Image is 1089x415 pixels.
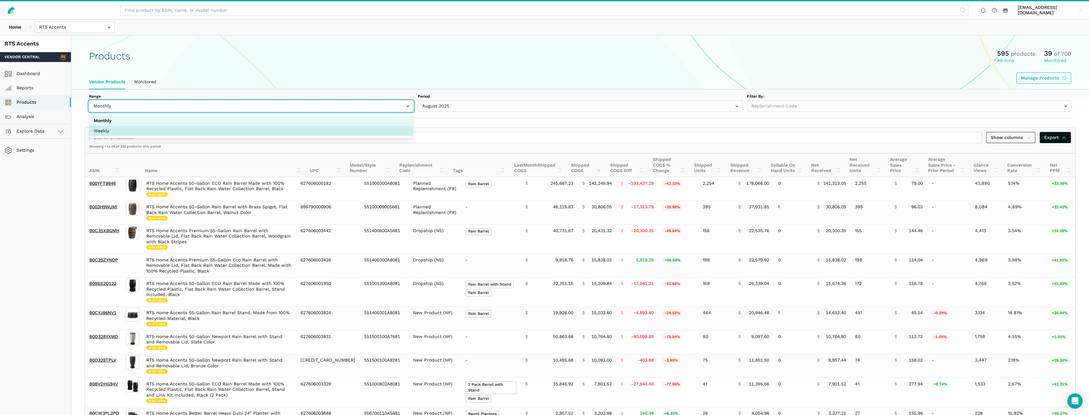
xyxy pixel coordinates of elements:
span: Rain Barrel with Stand [465,281,514,288]
span: 10,764.80 [826,334,846,340]
th: Glance Views: activate to sort column ascending [969,154,1003,177]
th: Shipped COGS Diff: activate to sort column ascending [606,154,648,177]
span: $ [817,357,820,363]
img: RTS Home Accents Premium 55-Gallon Rain Barrel with Removable Lid, Flat Back Rain Water Collectio... [126,226,139,239]
span: 11,851.50 [749,357,769,363]
span: -1.05% [932,334,948,340]
span: 20,431.32 [591,228,612,234]
th: Name: activate to sort column ascending [141,154,305,177]
span: $ [894,228,897,234]
span: Monitored [146,346,168,350]
th: Shipped Revenue: activate to sort column ascending [726,154,766,177]
span: $ [621,310,623,316]
td: 627606003824 [296,307,360,330]
span: 48,119.83 [553,204,573,210]
span: -3.85% [663,358,679,363]
td: 155 [851,225,890,254]
span: $ [525,181,528,186]
span: $ [894,257,897,263]
td: Dropship (NS) [409,277,461,307]
span: $ [525,310,528,316]
span: $ [525,281,528,287]
span: Show columns [991,134,1031,141]
img: RTS Home Accents 50-Gallon Rain Barrel with Brass Spigot, Flat Back Rain Water Collection Barrel,... [126,202,139,216]
span: $ [582,281,585,287]
span: $ [582,257,585,263]
span: 96.03 [911,204,923,210]
input: Search products... [89,132,982,143]
td: 4,413 [970,225,1003,254]
th: Replenishment Code: activate to sort column ascending [395,154,448,177]
span: $ [525,334,528,340]
span: -103,437.29 [629,181,654,186]
span: 39 [1044,49,1052,57]
td: 74 [851,354,890,378]
td: 198 [851,254,890,278]
td: 0 [774,354,813,378]
img: RTS Home Accents 55-Gallon Rain Barrel Stand, Made from 100% Recycled Material, Black [126,308,139,322]
span: of 700 [1054,51,1071,57]
td: 156 [698,225,734,254]
span: $ [738,257,741,263]
div: Showing 1 to 25 of 222 products this period [85,144,1075,153]
a: Vendor Products [85,75,130,89]
td: 1,758 [970,330,1003,354]
td: 4.89% [1003,201,1045,225]
span: $ [582,381,585,387]
span: 19,926.00 [553,310,573,316]
a: B0D329TPLV [89,357,116,363]
span: $ [817,310,820,316]
td: New Product (NP) [409,307,461,330]
td: 551400300A8081 [360,254,409,278]
span: 595 [997,49,1009,57]
td: 551001300A8081 [360,277,409,307]
td: 41 [851,378,890,407]
td: 0 [774,225,813,254]
span: 245,687.23 [550,181,573,186]
td: 43,890 [970,177,1003,201]
td: 551400301A8081 [360,307,409,330]
span: $ [817,257,820,263]
span: 9,918.76 [555,257,573,263]
td: 551500100A7681 [360,330,409,354]
a: B00YFT9846 [89,181,116,186]
span: 14,612.40 [826,310,846,316]
span: $ [582,228,585,234]
a: B0C3SXBGMH [89,228,119,233]
label: Range [89,94,413,100]
span: -42.10% [663,181,682,187]
span: $ [894,204,897,210]
span: 22,579.92 [749,257,769,263]
td: 627606001950 [296,277,360,307]
span: $ [525,357,528,363]
span: 10,092.00 [591,357,612,363]
td: 451 [851,307,890,330]
img: RTS Home Accents 50-Gallon ECO Rain Barrel Made with 100% Recycled Plastic, Flat Back Rain Water ... [126,279,139,292]
span: 11,395.56 [749,381,769,387]
td: 395 [851,201,890,225]
th: Tags: activate to sort column ascending [448,154,509,177]
td: RTS Home Accents 50-Gallon Newport Rain Barrel with Stand and Removable Lid, Slate Color [142,330,296,354]
span: $ [817,181,820,186]
span: -40,098.88 [631,334,654,340]
td: 3,447 [970,354,1003,378]
td: 8,084 [970,201,1003,225]
span: 35,845.92 [553,381,573,387]
td: 395 [698,201,734,225]
span: Export [1044,134,1067,141]
td: RTS Home Accents 50-Gallon Newport Rain Barrel with Stand and Removable Lid, Bronze Color [142,354,296,378]
td: Dropship (NS) [409,254,461,278]
span: Rain Barrel [465,310,492,317]
td: 4,766 [970,277,1003,307]
td: 2,254 [698,177,734,201]
td: Planned Replenishment (PR) [409,177,461,201]
span: -20,300.35 [631,228,654,234]
th: Model/Style Number: activate to sort column ascending [345,154,395,177]
span: 30,806.05 [826,204,846,210]
th: Average Sales Price - Prior Period: activate to sort column ascending [924,154,969,177]
td: - [927,354,970,378]
th: Conversion Rate: activate to sort column ascending [1003,154,1045,177]
img: RTS Home Accents 50-Gallon ECO Rain Barrel Made with 100% Recycled Plastic, Flat Back Rain Water ... [126,379,139,393]
td: 896790000906 [296,201,360,225]
h1: Products [89,51,130,62]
